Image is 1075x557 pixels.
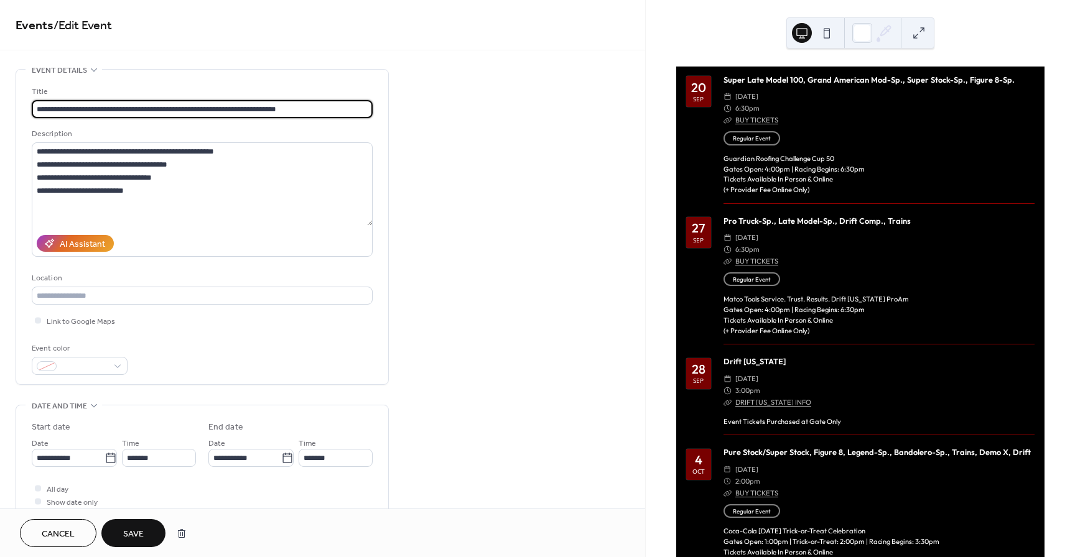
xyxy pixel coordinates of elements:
[724,216,911,226] a: Pro Truck-Sp., Late Model-Sp., Drift Comp., Trains
[693,237,704,243] div: Sep
[735,489,778,497] a: BUY TICKETS
[208,421,243,434] div: End date
[724,294,1035,336] div: Matco Tools Service. Trust. Results. Drift [US_STATE] ProAm Gates Open: 4:00pm | Racing Begins: 6...
[724,154,1035,195] div: Guardian Roofing Challenge Cup 50 Gates Open: 4:00pm | Racing Begins: 6:30pm Tickets Available In...
[724,103,732,114] div: ​
[724,385,732,397] div: ​
[123,528,144,541] span: Save
[692,363,705,375] div: 28
[735,244,760,255] span: 6:30pm
[724,487,732,499] div: ​
[735,232,758,244] span: [DATE]
[724,476,732,487] div: ​
[54,14,112,38] span: / Edit Event
[37,235,114,252] button: AI Assistant
[691,81,706,94] div: 20
[32,85,370,98] div: Title
[724,373,732,385] div: ​
[724,356,786,366] a: Drift [US_STATE]
[724,244,732,255] div: ​
[735,373,758,385] span: [DATE]
[299,437,316,450] span: Time
[695,454,702,466] div: 4
[122,437,139,450] span: Time
[735,116,778,124] a: BUY TICKETS
[693,377,704,384] div: Sep
[735,398,811,407] a: DRIFT [US_STATE] INFO
[724,91,732,103] div: ​
[101,519,165,547] button: Save
[208,437,225,450] span: Date
[32,64,87,77] span: Event details
[32,400,87,413] span: Date and time
[32,342,125,355] div: Event color
[724,232,732,244] div: ​
[47,315,115,328] span: Link to Google Maps
[20,519,96,547] button: Cancel
[32,421,70,434] div: Start date
[32,272,370,285] div: Location
[735,385,760,397] span: 3:00pm
[724,75,1015,85] a: Super Late Model 100, Grand American Mod-Sp., Super Stock-Sp., Figure 8-Sp.
[32,437,49,450] span: Date
[16,14,54,38] a: Events
[735,91,758,103] span: [DATE]
[60,238,105,251] div: AI Assistant
[724,114,732,126] div: ​
[735,476,760,487] span: 2:00pm
[692,222,705,234] div: 27
[735,257,778,265] a: BUY TICKETS
[735,103,760,114] span: 6:30pm
[47,483,68,496] span: All day
[724,397,732,408] div: ​
[724,464,732,476] div: ​
[735,464,758,476] span: [DATE]
[42,528,75,541] span: Cancel
[724,255,732,267] div: ​
[32,127,370,140] div: Description
[724,417,1035,427] div: Event Tickets Purchased at Gate Only
[724,447,1031,457] a: Pure Stock/Super Stock, Figure 8, Legend-Sp., Bandolero-Sp., Trains, Demo X, Drift
[47,496,98,509] span: Show date only
[692,468,705,474] div: Oct
[693,96,704,102] div: Sep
